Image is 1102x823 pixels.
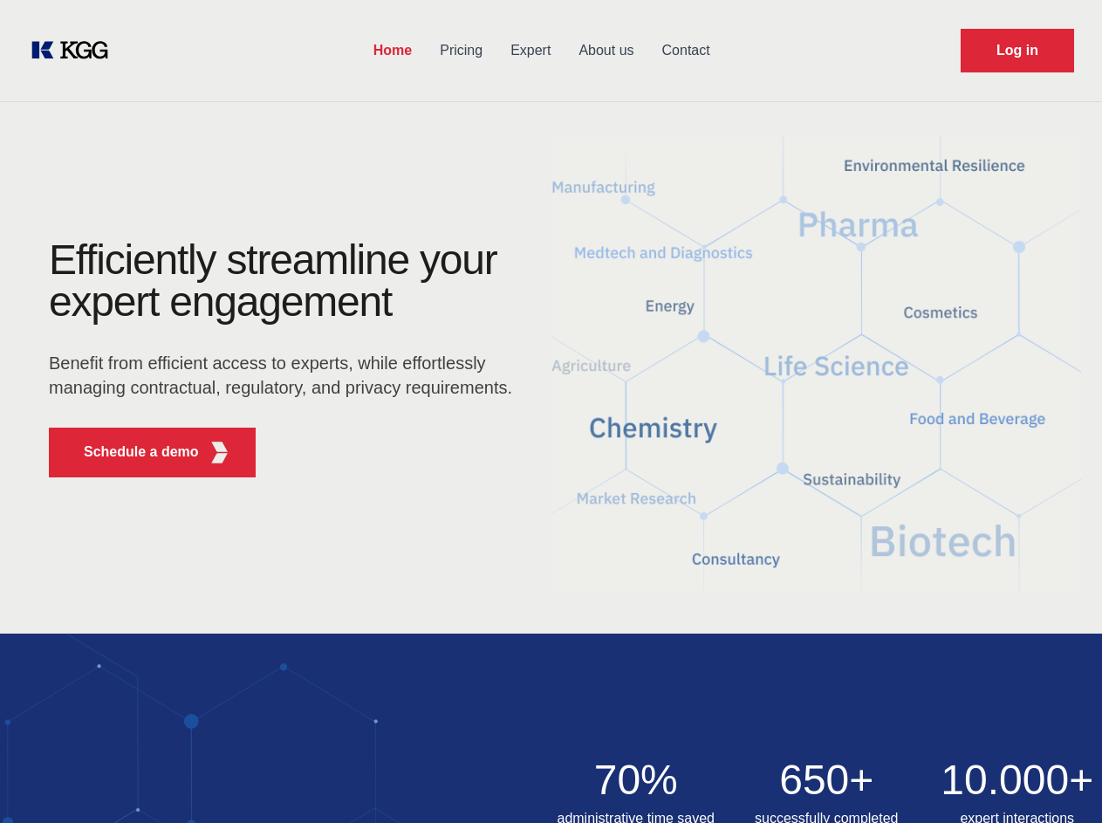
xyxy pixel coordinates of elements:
a: Expert [496,28,565,73]
button: Schedule a demoKGG Fifth Element RED [49,428,256,477]
a: Home [359,28,426,73]
h2: 650+ [742,759,912,801]
h1: Efficiently streamline your expert engagement [49,239,524,323]
a: Pricing [426,28,496,73]
a: KOL Knowledge Platform: Talk to Key External Experts (KEE) [28,37,122,65]
a: About us [565,28,647,73]
img: KGG Fifth Element RED [551,113,1082,616]
a: Contact [648,28,724,73]
img: KGG Fifth Element RED [209,442,230,463]
p: Benefit from efficient access to experts, while effortlessly managing contractual, regulatory, an... [49,351,524,400]
a: Request Demo [961,29,1074,72]
p: Schedule a demo [84,442,199,463]
h2: 70% [551,759,722,801]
